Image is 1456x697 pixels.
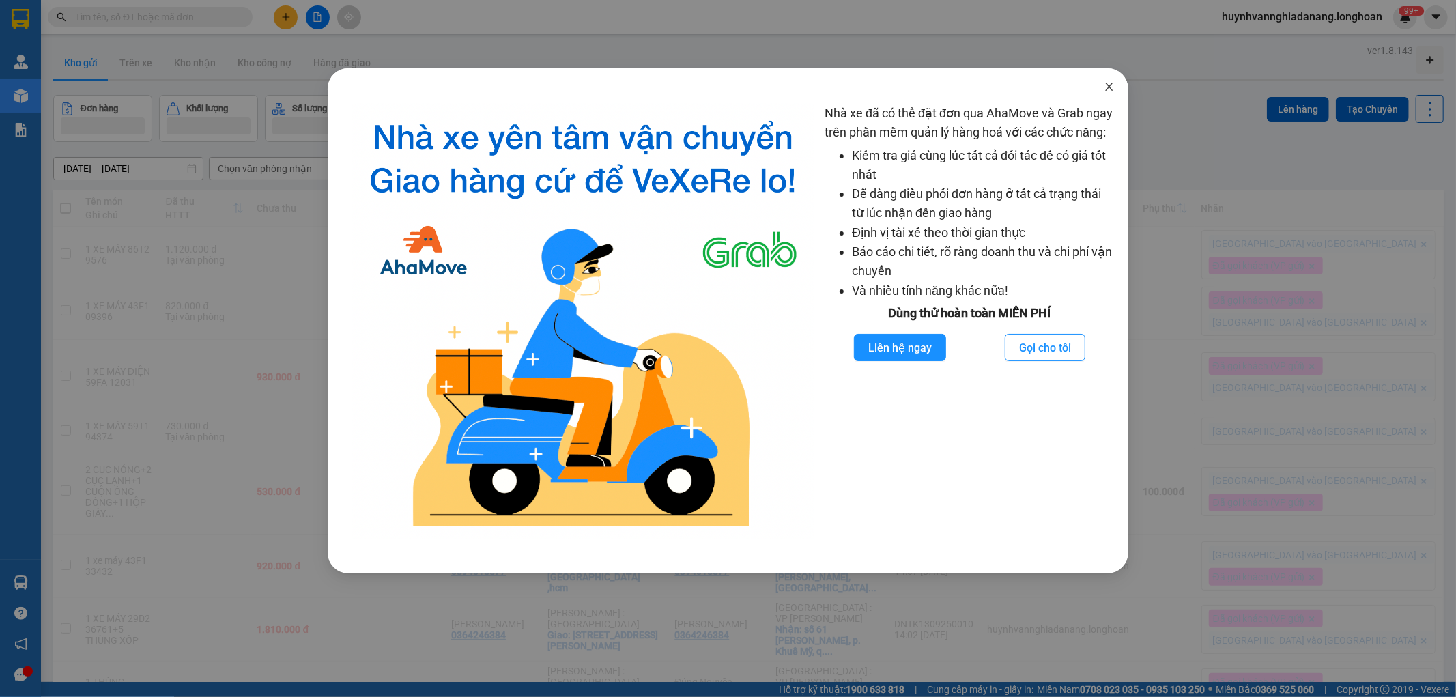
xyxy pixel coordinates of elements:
[1019,339,1071,356] span: Gọi cho tôi
[852,223,1115,242] li: Định vị tài xế theo thời gian thực
[825,304,1115,323] div: Dùng thử hoàn toàn MIỄN PHÍ
[825,104,1115,539] div: Nhà xe đã có thể đặt đơn qua AhaMove và Grab ngay trên phần mềm quản lý hàng hoá với các chức năng:
[352,104,814,539] img: logo
[852,242,1115,281] li: Báo cáo chi tiết, rõ ràng doanh thu và chi phí vận chuyển
[854,334,946,361] button: Liên hệ ngay
[852,281,1115,300] li: Và nhiều tính năng khác nữa!
[1005,334,1085,361] button: Gọi cho tôi
[852,184,1115,223] li: Dễ dàng điều phối đơn hàng ở tất cả trạng thái từ lúc nhận đến giao hàng
[1090,68,1128,106] button: Close
[868,339,932,356] span: Liên hệ ngay
[852,146,1115,185] li: Kiểm tra giá cùng lúc tất cả đối tác để có giá tốt nhất
[1104,81,1115,92] span: close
